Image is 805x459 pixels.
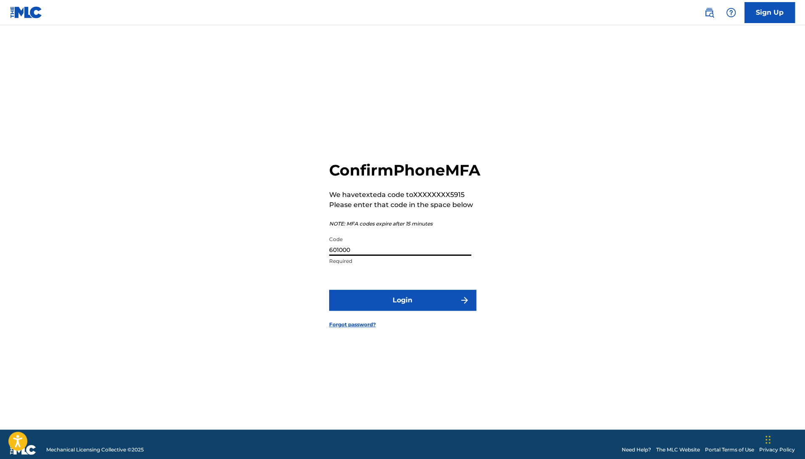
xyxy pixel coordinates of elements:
a: The MLC Website [656,446,700,454]
img: MLC Logo [10,6,42,18]
p: NOTE: MFA codes expire after 15 minutes [329,220,480,228]
a: Forgot password? [329,321,376,328]
div: Help [723,4,739,21]
span: Mechanical Licensing Collective © 2025 [46,446,144,454]
a: Need Help? [622,446,651,454]
img: help [726,8,736,18]
p: Required [329,257,471,265]
div: Drag [765,427,771,452]
a: Privacy Policy [759,446,795,454]
img: f7272a7cc735f4ea7f67.svg [459,295,470,305]
a: Sign Up [744,2,795,23]
a: Portal Terms of Use [705,446,754,454]
p: We have texted a code to XXXXXXXX5915 [329,190,480,200]
a: Public Search [701,4,718,21]
h2: Confirm Phone MFA [329,161,480,180]
p: Please enter that code in the space below [329,200,480,210]
iframe: Chat Widget [763,419,805,459]
img: search [704,8,714,18]
img: logo [10,445,36,455]
button: Login [329,290,476,311]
